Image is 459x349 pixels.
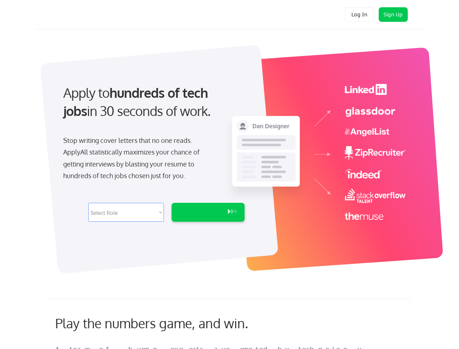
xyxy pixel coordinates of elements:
button: Log In [345,7,374,22]
div: Play the numbers game, and win. [55,315,281,331]
strong: hundreds of tech jobs [63,84,211,119]
div: Apply to in 30 seconds of work. [63,84,242,120]
button: Sign Up [379,7,408,22]
div: Stop writing cover letters that no one reads. ApplyAll statistically maximizes your chance of get... [63,135,213,182]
